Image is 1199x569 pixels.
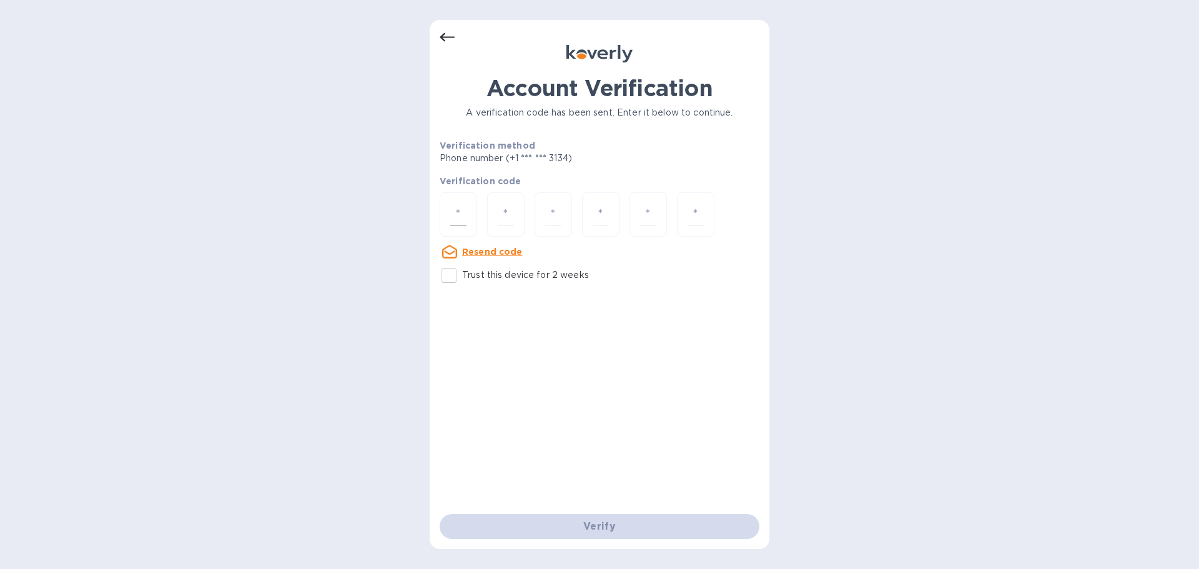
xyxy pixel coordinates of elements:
p: A verification code has been sent. Enter it below to continue. [440,106,759,119]
b: Verification method [440,141,535,151]
p: Verification code [440,175,759,187]
h1: Account Verification [440,75,759,101]
u: Resend code [462,247,523,257]
p: Phone number (+1 *** *** 3134) [440,152,668,165]
p: Trust this device for 2 weeks [462,269,589,282]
